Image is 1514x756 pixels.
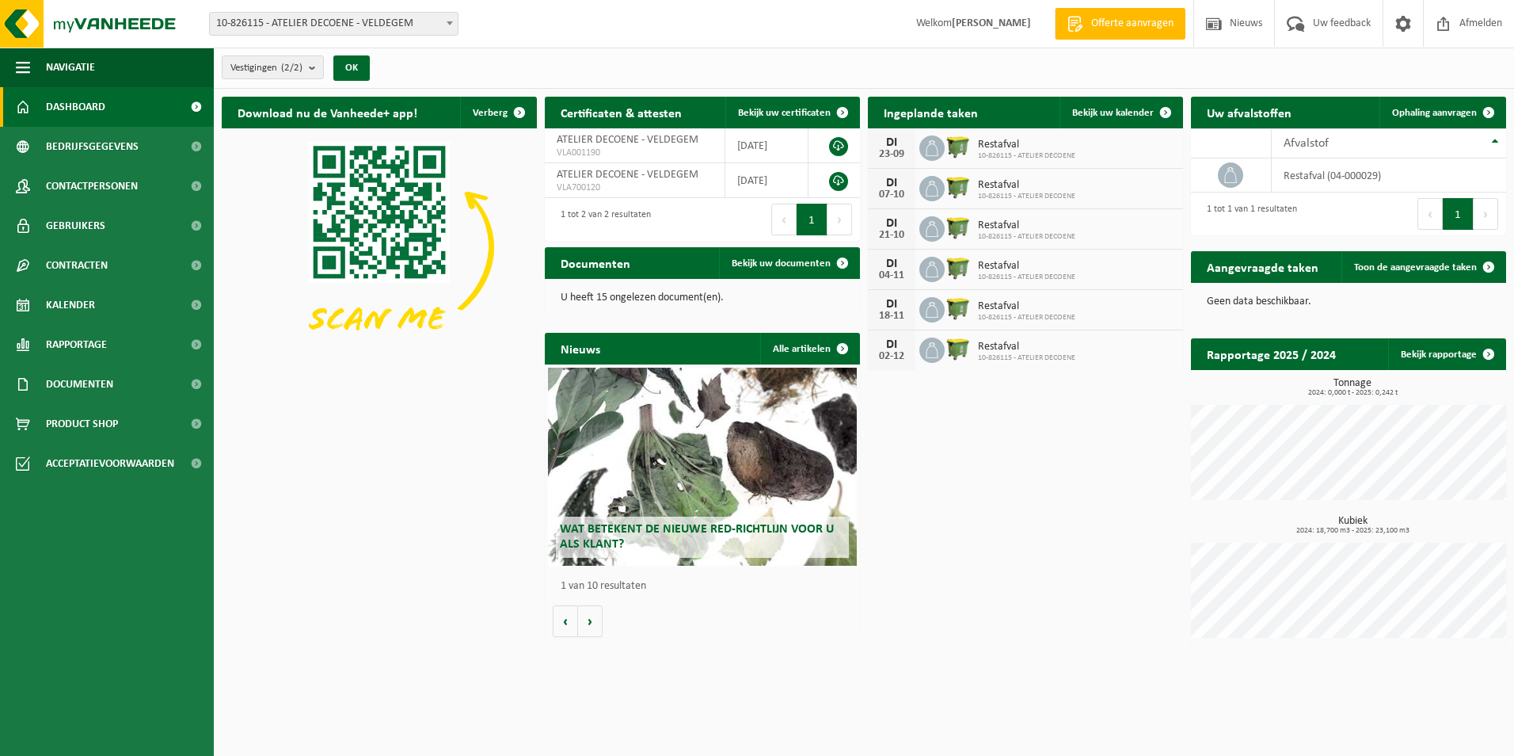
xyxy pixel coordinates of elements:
[333,55,370,81] button: OK
[952,17,1031,29] strong: [PERSON_NAME]
[945,295,972,322] img: WB-1100-HPE-GN-50
[46,404,118,444] span: Product Shop
[876,189,907,200] div: 07-10
[1207,296,1490,307] p: Geen data beschikbaar.
[553,202,651,237] div: 1 tot 2 van 2 resultaten
[1059,97,1181,128] a: Bekijk uw kalender
[945,335,972,362] img: WB-1100-HPE-GN-50
[945,254,972,281] img: WB-1100-HPE-GN-50
[560,523,834,551] span: Wat betekent de nieuwe RED-richtlijn voor u als klant?
[945,174,972,200] img: WB-1100-HPE-GN-50
[1199,527,1506,535] span: 2024: 18,700 m3 - 2025: 23,100 m3
[978,313,1075,323] span: 10-826115 - ATELIER DECOENE
[222,97,433,128] h2: Download nu de Vanheede+ app!
[1284,137,1329,150] span: Afvalstof
[545,247,646,278] h2: Documenten
[797,204,827,235] button: 1
[978,179,1075,192] span: Restafval
[725,163,809,198] td: [DATE]
[827,204,852,235] button: Next
[760,333,858,365] a: Alle artikelen
[210,13,458,35] span: 10-826115 - ATELIER DECOENE - VELDEGEM
[1072,108,1154,118] span: Bekijk uw kalender
[222,55,324,79] button: Vestigingen(2/2)
[876,258,907,270] div: DI
[557,134,698,146] span: ATELIER DECOENE - VELDEGEM
[46,285,95,325] span: Kalender
[978,232,1075,242] span: 10-826115 - ATELIER DECOENE
[1341,251,1504,283] a: Toon de aangevraagde taken
[978,353,1075,363] span: 10-826115 - ATELIER DECOENE
[945,133,972,160] img: WB-1100-HPE-GN-50
[557,147,713,159] span: VLA001190
[545,97,698,128] h2: Certificaten & attesten
[1417,198,1443,230] button: Previous
[1443,198,1474,230] button: 1
[281,63,302,73] count: (2/2)
[771,204,797,235] button: Previous
[46,206,105,246] span: Gebruikers
[1191,251,1334,282] h2: Aangevraagde taken
[553,605,578,637] button: Vorige
[46,444,174,483] span: Acceptatievoorwaarden
[1388,338,1504,370] a: Bekijk rapportage
[460,97,535,128] button: Verberg
[978,192,1075,201] span: 10-826115 - ATELIER DECOENE
[46,87,105,127] span: Dashboard
[209,12,458,36] span: 10-826115 - ATELIER DECOENE - VELDEGEM
[230,56,302,80] span: Vestigingen
[1199,516,1506,535] h3: Kubiek
[1055,8,1185,40] a: Offerte aanvragen
[548,368,857,566] a: Wat betekent de nieuwe RED-richtlijn voor u als klant?
[978,300,1075,313] span: Restafval
[1199,389,1506,397] span: 2024: 0,000 t - 2025: 0,242 t
[561,292,844,304] p: U heeft 15 ongelezen document(en).
[876,338,907,351] div: DI
[978,341,1075,353] span: Restafval
[1392,108,1477,118] span: Ophaling aanvragen
[725,128,809,163] td: [DATE]
[945,214,972,241] img: WB-1100-HPE-GN-50
[46,325,107,365] span: Rapportage
[1354,262,1477,273] span: Toon de aangevraagde taken
[978,273,1075,282] span: 10-826115 - ATELIER DECOENE
[876,351,907,362] div: 02-12
[222,128,537,365] img: Download de VHEPlus App
[1191,338,1352,369] h2: Rapportage 2025 / 2024
[578,605,603,637] button: Volgende
[876,136,907,149] div: DI
[876,298,907,311] div: DI
[1199,197,1297,231] div: 1 tot 1 van 1 resultaten
[1087,16,1177,32] span: Offerte aanvragen
[1191,97,1307,128] h2: Uw afvalstoffen
[876,270,907,281] div: 04-11
[561,581,852,592] p: 1 van 10 resultaten
[46,365,113,404] span: Documenten
[557,181,713,194] span: VLA700120
[46,246,108,285] span: Contracten
[1379,97,1504,128] a: Ophaling aanvragen
[473,108,508,118] span: Verberg
[719,247,858,279] a: Bekijk uw documenten
[1474,198,1498,230] button: Next
[46,127,139,166] span: Bedrijfsgegevens
[876,217,907,230] div: DI
[978,220,1075,232] span: Restafval
[732,258,831,269] span: Bekijk uw documenten
[868,97,994,128] h2: Ingeplande taken
[978,151,1075,161] span: 10-826115 - ATELIER DECOENE
[978,139,1075,151] span: Restafval
[545,333,616,364] h2: Nieuws
[876,177,907,189] div: DI
[876,230,907,241] div: 21-10
[1199,378,1506,397] h3: Tonnage
[46,166,138,206] span: Contactpersonen
[738,108,831,118] span: Bekijk uw certificaten
[557,169,698,181] span: ATELIER DECOENE - VELDEGEM
[1272,158,1506,193] td: restafval (04-000029)
[876,149,907,160] div: 23-09
[978,260,1075,273] span: Restafval
[876,311,907,322] div: 18-11
[725,97,858,128] a: Bekijk uw certificaten
[46,48,95,87] span: Navigatie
